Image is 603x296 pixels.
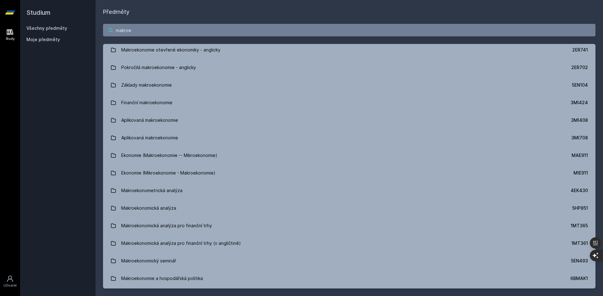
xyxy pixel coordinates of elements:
[6,36,15,41] div: Study
[571,64,588,71] div: 2ER702
[1,272,19,291] a: Uživatel
[121,202,176,214] div: Makroekonomická analýza
[571,223,588,229] div: 1MT365
[571,258,588,264] div: 5EN493
[121,61,196,74] div: Pokročilá makroekonomie - anglicky
[1,25,19,44] a: Study
[103,24,595,36] input: Název nebo ident předmětu…
[103,199,595,217] a: Makroekonomická analýza 5HP851
[103,164,595,182] a: Ekonomie (Mikroekonomie - Makroekonomie) MIE911
[573,170,588,176] div: MIE911
[3,283,17,288] div: Uživatel
[571,240,588,246] div: 1MT361
[570,275,588,282] div: 6BMAK1
[121,219,212,232] div: Makroekonomická analýza pro finanční trhy
[121,114,178,126] div: Aplikovaná makroekonomie
[103,270,595,287] a: Makroekonomie a hospodářská politika 6BMAK1
[103,129,595,147] a: Aplikovaná makroekonomie 3MI708
[103,147,595,164] a: Ekonomie (Makroekonomie -- Mikroekonomie) MAE911
[103,182,595,199] a: Makroekonometrická analýza 4EK430
[103,234,595,252] a: Makroekonomická analýza pro finanční trhy (v angličtině) 1MT361
[103,59,595,76] a: Pokročilá makroekonomie - anglicky 2ER702
[26,25,67,31] a: Všechny předměty
[121,79,172,91] div: Základy makroekonomie
[121,184,182,197] div: Makroekonometrická analýza
[103,217,595,234] a: Makroekonomická analýza pro finanční trhy 1MT365
[572,47,588,53] div: 2ER741
[571,117,588,123] div: 3MI408
[26,36,60,43] span: Moje předměty
[121,149,217,162] div: Ekonomie (Makroekonomie -- Mikroekonomie)
[571,135,588,141] div: 3MI708
[103,8,595,16] h1: Předměty
[571,100,588,106] div: 3MI424
[121,96,172,109] div: Finanční makroekonomie
[572,82,588,88] div: 5EN104
[103,76,595,94] a: Základy makroekonomie 5EN104
[121,44,220,56] div: Makroekonomie otevřené ekonomiky - anglicky
[571,187,588,194] div: 4EK430
[572,152,588,159] div: MAE911
[121,272,203,285] div: Makroekonomie a hospodářská politika
[103,94,595,111] a: Finanční makroekonomie 3MI424
[121,255,176,267] div: Makroekonomický seminář
[121,167,215,179] div: Ekonomie (Mikroekonomie - Makroekonomie)
[121,237,241,250] div: Makroekonomická analýza pro finanční trhy (v angličtině)
[103,252,595,270] a: Makroekonomický seminář 5EN493
[103,111,595,129] a: Aplikovaná makroekonomie 3MI408
[121,132,178,144] div: Aplikovaná makroekonomie
[103,41,595,59] a: Makroekonomie otevřené ekonomiky - anglicky 2ER741
[572,205,588,211] div: 5HP851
